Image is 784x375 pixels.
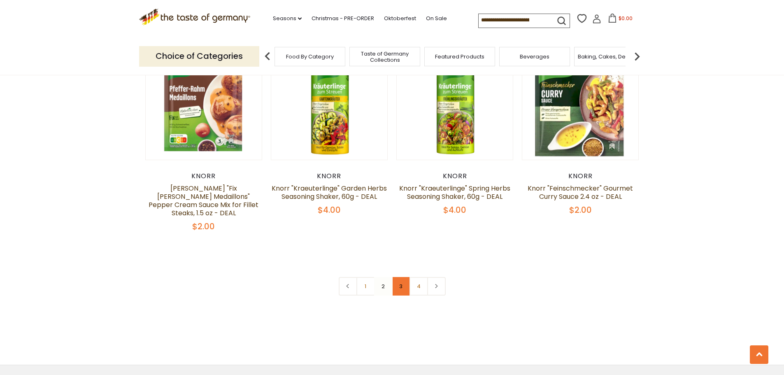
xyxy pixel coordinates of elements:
div: Knorr [271,172,388,180]
span: $4.00 [318,204,341,216]
a: 3 [392,277,410,296]
a: Knorr "Feinschmecker" Gourmet Curry Sauce 2.4 oz - DEAL [528,184,633,201]
div: Knorr [145,172,263,180]
a: Oktoberfest [384,14,416,23]
a: Featured Products [435,54,484,60]
a: Christmas - PRE-ORDER [312,14,374,23]
a: Knorr "Kraeuterlinge" Spring Herbs Seasoning Shaker, 60g - DEAL [399,184,510,201]
p: Choice of Categories [139,46,259,66]
a: 1 [356,277,375,296]
img: Knorr [146,43,262,160]
img: next arrow [629,48,645,65]
span: $4.00 [443,204,466,216]
div: Knorr [522,172,639,180]
img: Knorr [397,43,513,160]
a: [PERSON_NAME] "Fix [PERSON_NAME] Medaillons" Pepper Cream Sauce Mix for Fillet Steaks, 1.5 oz - DEAL [149,184,258,218]
a: Food By Category [286,54,334,60]
div: Knorr [396,172,514,180]
a: 4 [409,277,428,296]
a: On Sale [426,14,447,23]
img: previous arrow [259,48,276,65]
a: Beverages [520,54,549,60]
span: $0.00 [619,15,633,22]
img: Knorr [271,43,388,160]
span: $2.00 [569,204,592,216]
a: Seasons [273,14,302,23]
a: Baking, Cakes, Desserts [578,54,642,60]
img: Knorr [522,43,639,160]
a: Knorr "Kraeuterlinge" Garden Herbs Seasoning Shaker, 60g - DEAL [272,184,387,201]
button: $0.00 [603,14,638,26]
a: Taste of Germany Collections [352,51,418,63]
span: $2.00 [192,221,215,232]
